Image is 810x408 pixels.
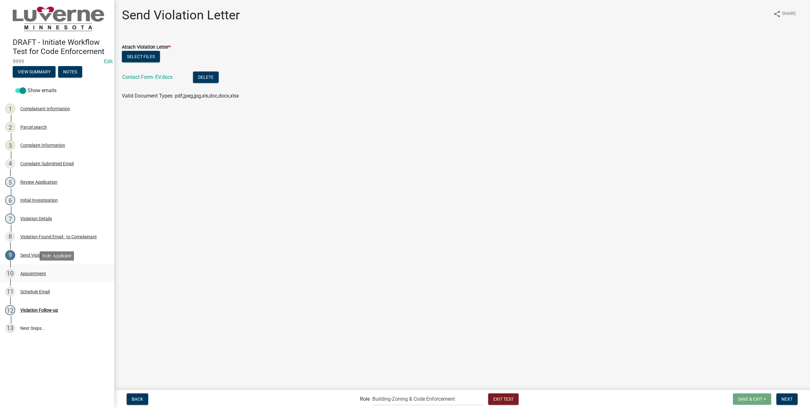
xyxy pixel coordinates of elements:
[20,125,47,129] div: Parcel search
[360,397,370,402] label: Role
[13,66,56,78] button: View Summary
[193,71,219,83] button: Delete
[5,195,15,205] div: 6
[776,393,798,405] button: Next
[5,287,15,297] div: 11
[58,70,82,75] wm-modal-confirm: Notes
[20,235,97,239] div: Violation Found Email - to Complainant
[13,7,104,31] img: City of Luverne, Minnesota
[15,87,56,94] label: Show emails
[488,393,519,405] button: Exit Test
[132,396,143,401] span: Back
[58,66,82,78] button: Notes
[5,140,15,150] div: 3
[122,8,240,23] h1: Send Violation Letter
[193,75,219,81] wm-modal-confirm: Delete Document
[5,104,15,114] div: 1
[5,214,15,224] div: 7
[493,396,514,401] span: Exit Test
[122,74,173,80] a: Contact Form- EV.docx
[20,216,52,221] div: Violation Details
[13,70,56,75] wm-modal-confirm: Summary
[13,38,109,56] h4: DRAFT - Initiate Workflow Test for Code Enforcement
[5,122,15,132] div: 2
[773,10,781,18] i: share
[20,180,57,184] div: Review Application
[5,250,15,260] div: 9
[20,106,70,111] div: Complainant Information
[20,198,58,202] div: Initial Investigation
[122,51,160,62] button: Select files
[733,393,771,405] button: Save & Exit
[5,232,15,242] div: 8
[5,177,15,187] div: 5
[5,269,15,279] div: 10
[40,251,74,261] div: Role: Applicant
[127,393,148,405] button: Back
[5,159,15,169] div: 4
[20,289,50,294] div: Schedule Email
[20,253,61,257] div: Send Violation Letter
[781,396,793,401] span: Next
[20,161,74,166] div: Complaint Submitted Email
[20,143,65,147] div: Complaint Information
[5,305,15,315] div: 12
[122,93,239,99] span: Valid Document Types: pdf,jpeg,jpg,xls,doc,docx,xlsx
[104,58,113,65] wm-modal-confirm: Edit Application Number
[104,58,113,65] a: Edit
[782,10,796,18] span: Share
[5,323,15,333] div: 13
[768,8,801,20] button: shareShare
[20,271,46,276] div: Appointment
[738,396,762,401] span: Save & Exit
[13,58,102,65] span: 9999
[122,45,171,50] label: Attach Violation Letter
[20,308,58,312] div: Violation Follow-up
